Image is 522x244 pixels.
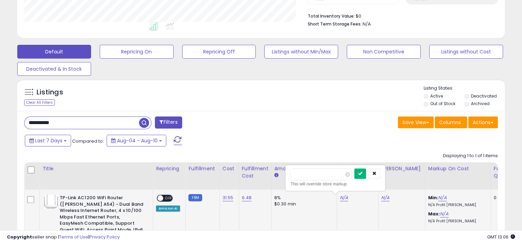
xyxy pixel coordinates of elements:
b: TP-Link AC1200 WiFi Router ([PERSON_NAME] A54) - Dual Band Wireless Internet Router, 4 x 10/100 M... [60,195,144,241]
button: Default [17,45,91,59]
button: Repricing On [100,45,174,59]
div: Cost [223,165,236,172]
div: Title [42,165,150,172]
div: This will override store markup [290,181,380,187]
div: seller snap | | [7,234,120,241]
a: N/A [438,194,446,201]
span: Aug-04 - Aug-10 [117,137,158,144]
label: Active [430,93,443,99]
b: Short Term Storage Fees: [307,21,361,27]
img: 31dbAjSwxSL._SL40_.jpg [44,195,58,209]
div: Amazon AI [156,205,180,212]
div: 0 [494,195,515,201]
button: Non Competitive [347,45,421,59]
a: 31.55 [223,194,234,201]
div: $0.30 min [274,201,332,207]
div: Fulfillment Cost [242,165,268,180]
button: Deactivated & In Stock [17,62,91,76]
button: Actions [468,116,498,128]
label: Deactivated [471,93,497,99]
button: Repricing Off [182,45,256,59]
span: Last 7 Days [35,137,62,144]
li: $0 [307,11,493,20]
div: [PERSON_NAME] [381,165,422,172]
b: Max: [428,211,440,217]
p: Listing States: [424,85,505,92]
h5: Listings [37,88,63,97]
th: The percentage added to the cost of goods (COGS) that forms the calculator for Min & Max prices. [425,162,491,190]
div: Repricing [156,165,183,172]
div: Amazon Fees [274,165,334,172]
div: Markup on Cost [428,165,488,172]
label: Archived [471,101,490,106]
a: N/A [440,211,448,217]
span: 2025-08-18 13:06 GMT [487,234,515,240]
a: N/A [340,194,348,201]
span: N/A [362,21,371,27]
small: FBM [188,194,202,201]
button: Last 7 Days [25,135,71,146]
a: N/A [381,194,390,201]
div: Fulfillment [188,165,216,172]
b: Total Inventory Value: [307,13,354,19]
a: Terms of Use [59,234,88,240]
button: Aug-04 - Aug-10 [107,135,166,146]
button: Filters [155,116,182,129]
label: Out of Stock [430,101,455,106]
b: Min: [428,194,439,201]
span: Compared to: [72,138,104,144]
small: Amazon Fees. [274,172,278,179]
span: OFF [163,195,174,201]
button: Listings without Cost [429,45,503,59]
div: Displaying 1 to 1 of 1 items [443,153,498,159]
div: Clear All Filters [24,99,55,106]
div: 8% [274,195,332,201]
p: N/A Profit [PERSON_NAME] [428,203,485,207]
a: Privacy Policy [89,234,120,240]
span: Columns [439,119,461,126]
p: N/A Profit [PERSON_NAME] [428,219,485,224]
button: Columns [435,116,467,128]
strong: Copyright [7,234,32,240]
button: Listings without Min/Max [264,45,338,59]
a: 6.48 [242,194,252,201]
button: Save View [398,116,434,128]
div: Fulfillable Quantity [494,165,518,180]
